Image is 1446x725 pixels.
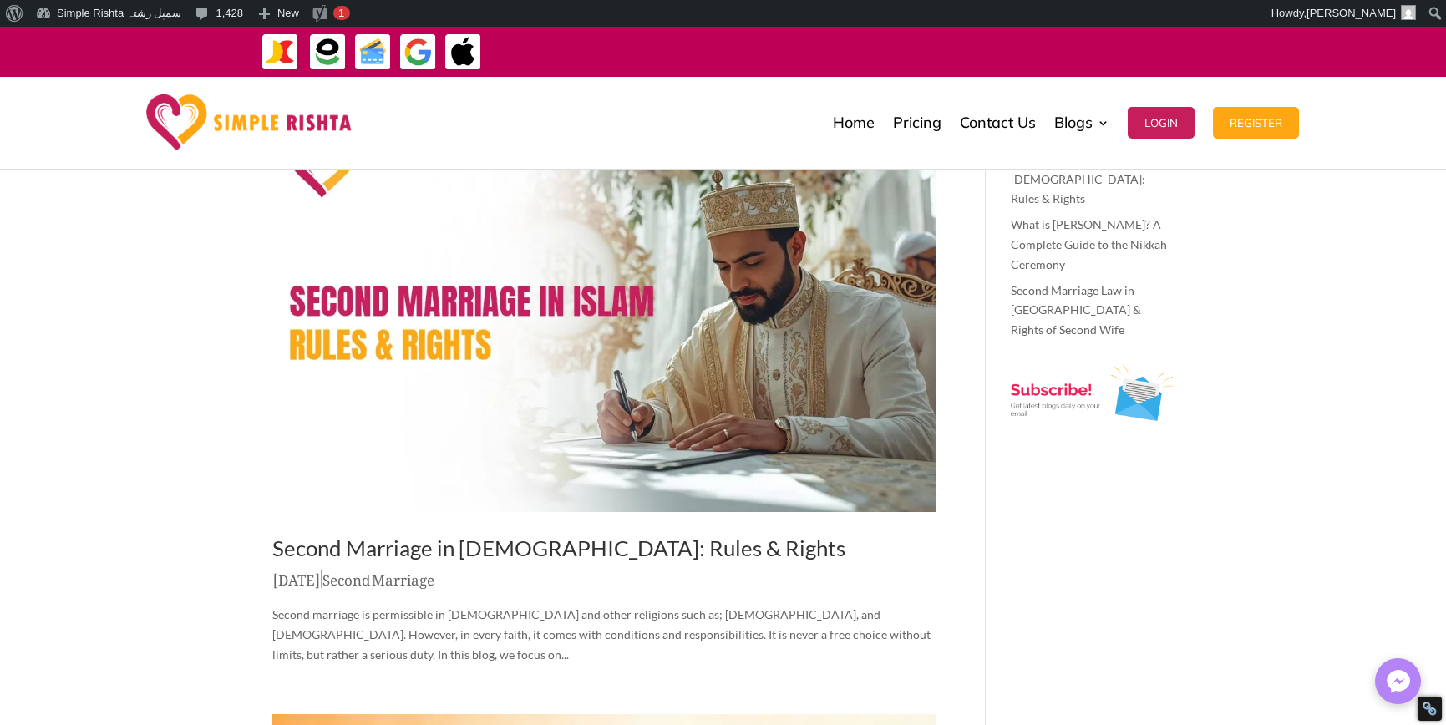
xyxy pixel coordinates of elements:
a: Pricing [893,81,941,165]
button: Login [1128,107,1195,139]
img: EasyPaisa-icon [309,33,347,71]
a: Second Marriage in [DEMOGRAPHIC_DATA]: Rules & Rights [272,535,845,561]
a: Second Marriage Law in [GEOGRAPHIC_DATA] & Rights of Second Wife [1011,283,1141,337]
span: 1 [338,7,344,19]
img: Second Marriage in Islam: Rules & Rights [272,126,936,512]
article: Second marriage is permissible in [DEMOGRAPHIC_DATA] and other religions such as; [DEMOGRAPHIC_DA... [272,126,936,665]
a: Home [833,81,875,165]
a: What is [PERSON_NAME]? A Complete Guide to the Nikkah Ceremony [1011,217,1167,271]
span: [PERSON_NAME] [1306,7,1396,19]
img: JazzCash-icon [261,33,299,71]
a: Register [1213,81,1299,165]
img: Credit Cards [354,33,392,71]
img: GooglePay-icon [399,33,437,71]
a: Blogs [1054,81,1109,165]
span: [DATE] [272,559,321,594]
a: Second Marriage in [DEMOGRAPHIC_DATA]: Rules & Rights [1011,152,1145,206]
a: Contact Us [960,81,1036,165]
a: Second Marriage [322,559,434,594]
a: Login [1128,81,1195,165]
button: Register [1213,107,1299,139]
img: ApplePay-icon [444,33,482,71]
div: Restore Info Box &#10;&#10;NoFollow Info:&#10; META-Robots NoFollow: &#09;false&#10; META-Robots ... [1422,701,1438,717]
p: | [272,567,936,600]
img: Messenger [1382,665,1415,698]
